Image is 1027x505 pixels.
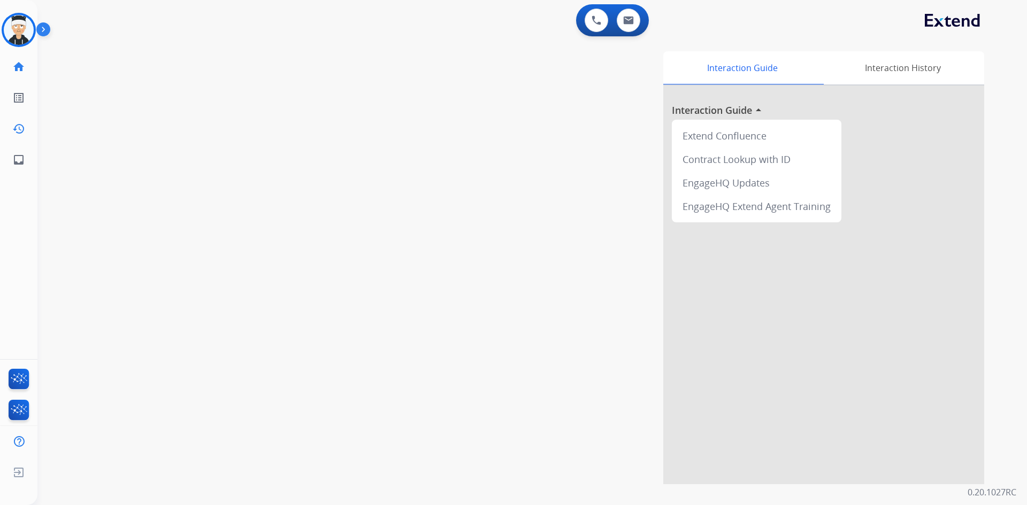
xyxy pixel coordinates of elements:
div: Contract Lookup with ID [676,147,837,171]
mat-icon: home [12,60,25,73]
div: Interaction History [821,51,984,84]
div: EngageHQ Extend Agent Training [676,195,837,218]
div: Extend Confluence [676,124,837,147]
div: Interaction Guide [663,51,821,84]
mat-icon: history [12,122,25,135]
mat-icon: inbox [12,153,25,166]
div: EngageHQ Updates [676,171,837,195]
img: avatar [4,15,34,45]
mat-icon: list_alt [12,91,25,104]
p: 0.20.1027RC [968,486,1016,499]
